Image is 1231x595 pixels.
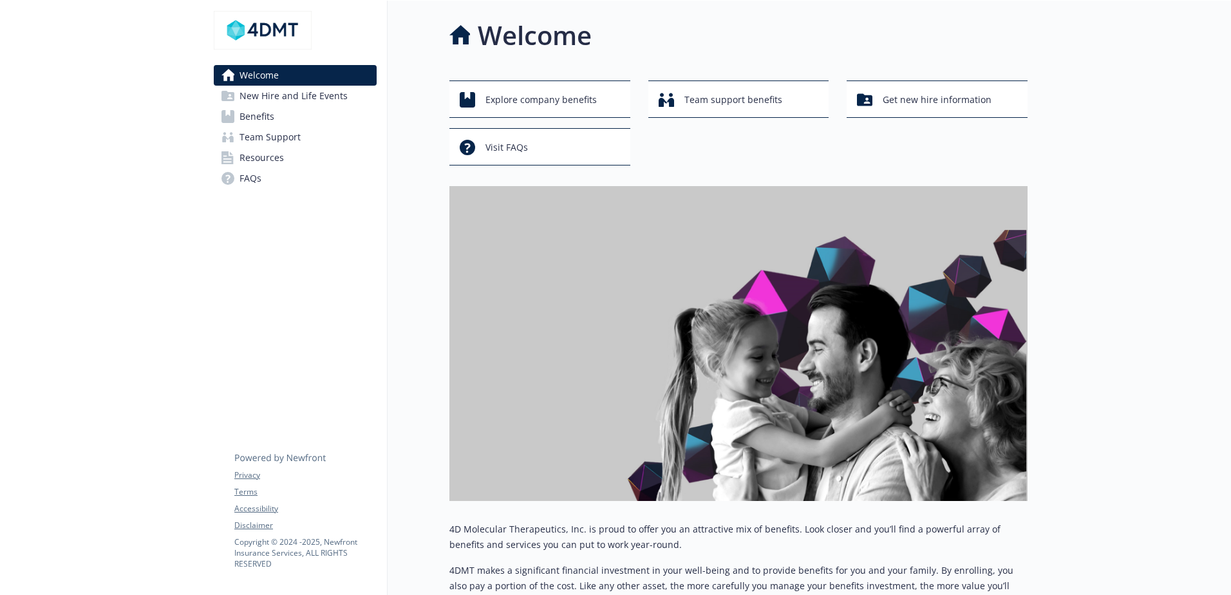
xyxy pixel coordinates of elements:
[240,168,261,189] span: FAQs
[234,469,376,481] a: Privacy
[449,186,1028,501] img: overview page banner
[478,16,592,55] h1: Welcome
[214,106,377,127] a: Benefits
[234,503,376,515] a: Accessibility
[883,88,991,112] span: Get new hire information
[847,80,1028,118] button: Get new hire information
[234,536,376,569] p: Copyright © 2024 - 2025 , Newfront Insurance Services, ALL RIGHTS RESERVED
[240,106,274,127] span: Benefits
[234,486,376,498] a: Terms
[214,65,377,86] a: Welcome
[214,86,377,106] a: New Hire and Life Events
[214,147,377,168] a: Resources
[240,147,284,168] span: Resources
[449,522,1028,552] p: 4D Molecular Therapeutics, Inc. is proud to offer you an attractive mix of benefits. Look closer ...
[214,168,377,189] a: FAQs
[485,135,528,160] span: Visit FAQs
[240,86,348,106] span: New Hire and Life Events
[648,80,829,118] button: Team support benefits
[684,88,782,112] span: Team support benefits
[234,520,376,531] a: Disclaimer
[214,127,377,147] a: Team Support
[485,88,597,112] span: Explore company benefits
[449,128,630,165] button: Visit FAQs
[240,127,301,147] span: Team Support
[240,65,279,86] span: Welcome
[449,80,630,118] button: Explore company benefits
